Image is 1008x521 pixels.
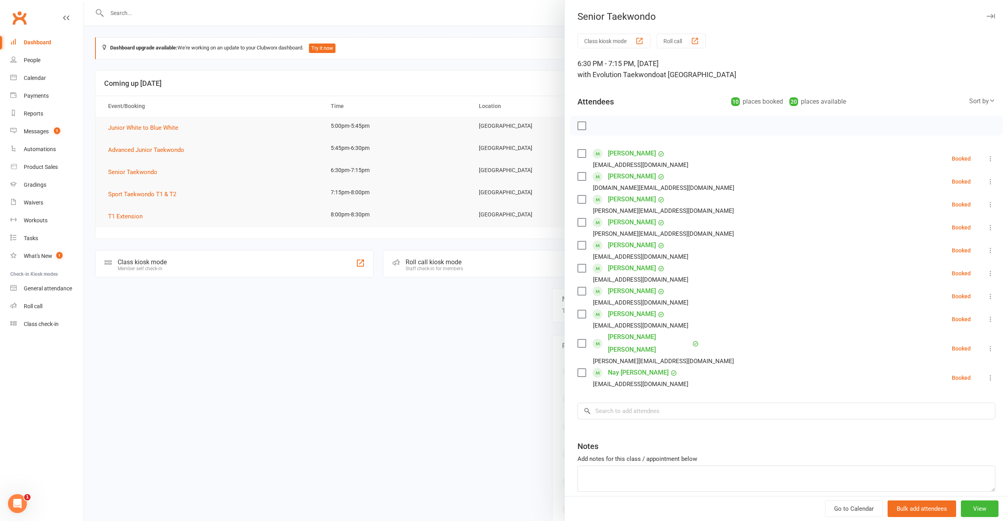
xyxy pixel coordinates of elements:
[593,379,688,389] div: [EMAIL_ADDRESS][DOMAIN_NAME]
[24,128,49,135] div: Messages
[8,494,27,513] iframe: Intercom live chat
[10,8,29,28] a: Clubworx
[24,235,38,241] div: Tasks
[10,297,84,315] a: Roll call
[565,11,1008,22] div: Senior Taekwondo
[24,39,51,45] div: Dashboard
[577,441,598,452] div: Notes
[577,58,995,80] div: 6:30 PM - 7:15 PM, [DATE]
[657,34,706,48] button: Roll call
[24,199,43,206] div: Waivers
[593,356,734,366] div: [PERSON_NAME][EMAIL_ADDRESS][DOMAIN_NAME]
[10,34,84,51] a: Dashboard
[593,320,688,331] div: [EMAIL_ADDRESS][DOMAIN_NAME]
[608,239,656,252] a: [PERSON_NAME]
[593,275,688,285] div: [EMAIL_ADDRESS][DOMAIN_NAME]
[24,146,56,152] div: Automations
[24,217,48,224] div: Workouts
[608,147,656,160] a: [PERSON_NAME]
[952,248,971,253] div: Booked
[789,96,846,107] div: places available
[24,285,72,292] div: General attendance
[825,500,883,517] a: Go to Calendar
[56,252,63,259] span: 1
[593,252,688,262] div: [EMAIL_ADDRESS][DOMAIN_NAME]
[24,93,49,99] div: Payments
[952,294,971,299] div: Booked
[10,176,84,194] a: Gradings
[10,69,84,87] a: Calendar
[608,366,669,379] a: Nay [PERSON_NAME]
[10,105,84,123] a: Reports
[952,346,971,351] div: Booked
[952,156,971,161] div: Booked
[24,182,46,188] div: Gradings
[593,206,734,216] div: [PERSON_NAME][EMAIL_ADDRESS][DOMAIN_NAME]
[10,247,84,265] a: What's New1
[10,229,84,247] a: Tasks
[952,316,971,322] div: Booked
[577,34,650,48] button: Class kiosk mode
[593,229,734,239] div: [PERSON_NAME][EMAIL_ADDRESS][DOMAIN_NAME]
[577,70,660,79] span: with Evolution Taekwondo
[10,158,84,176] a: Product Sales
[10,280,84,297] a: General attendance kiosk mode
[24,164,58,170] div: Product Sales
[952,375,971,381] div: Booked
[577,454,995,464] div: Add notes for this class / appointment below
[10,51,84,69] a: People
[593,160,688,170] div: [EMAIL_ADDRESS][DOMAIN_NAME]
[888,500,956,517] button: Bulk add attendees
[10,123,84,140] a: Messages 1
[577,96,614,107] div: Attendees
[24,494,30,500] span: 1
[24,57,40,63] div: People
[10,194,84,212] a: Waivers
[24,321,59,327] div: Class check-in
[731,97,740,106] div: 10
[608,262,656,275] a: [PERSON_NAME]
[731,96,783,107] div: places booked
[24,303,42,309] div: Roll call
[24,110,43,117] div: Reports
[608,331,690,356] a: [PERSON_NAME] [PERSON_NAME]
[660,70,736,79] span: at [GEOGRAPHIC_DATA]
[608,285,656,297] a: [PERSON_NAME]
[593,297,688,308] div: [EMAIL_ADDRESS][DOMAIN_NAME]
[608,308,656,320] a: [PERSON_NAME]
[608,170,656,183] a: [PERSON_NAME]
[789,97,798,106] div: 20
[952,202,971,207] div: Booked
[24,253,52,259] div: What's New
[608,216,656,229] a: [PERSON_NAME]
[608,193,656,206] a: [PERSON_NAME]
[10,140,84,158] a: Automations
[952,271,971,276] div: Booked
[952,225,971,230] div: Booked
[54,127,60,134] span: 1
[10,87,84,105] a: Payments
[969,96,995,106] div: Sort by
[10,315,84,333] a: Class kiosk mode
[10,212,84,229] a: Workouts
[952,179,971,184] div: Booked
[593,183,734,193] div: [DOMAIN_NAME][EMAIL_ADDRESS][DOMAIN_NAME]
[577,403,995,419] input: Search to add attendees
[961,500,998,517] button: View
[24,75,46,81] div: Calendar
